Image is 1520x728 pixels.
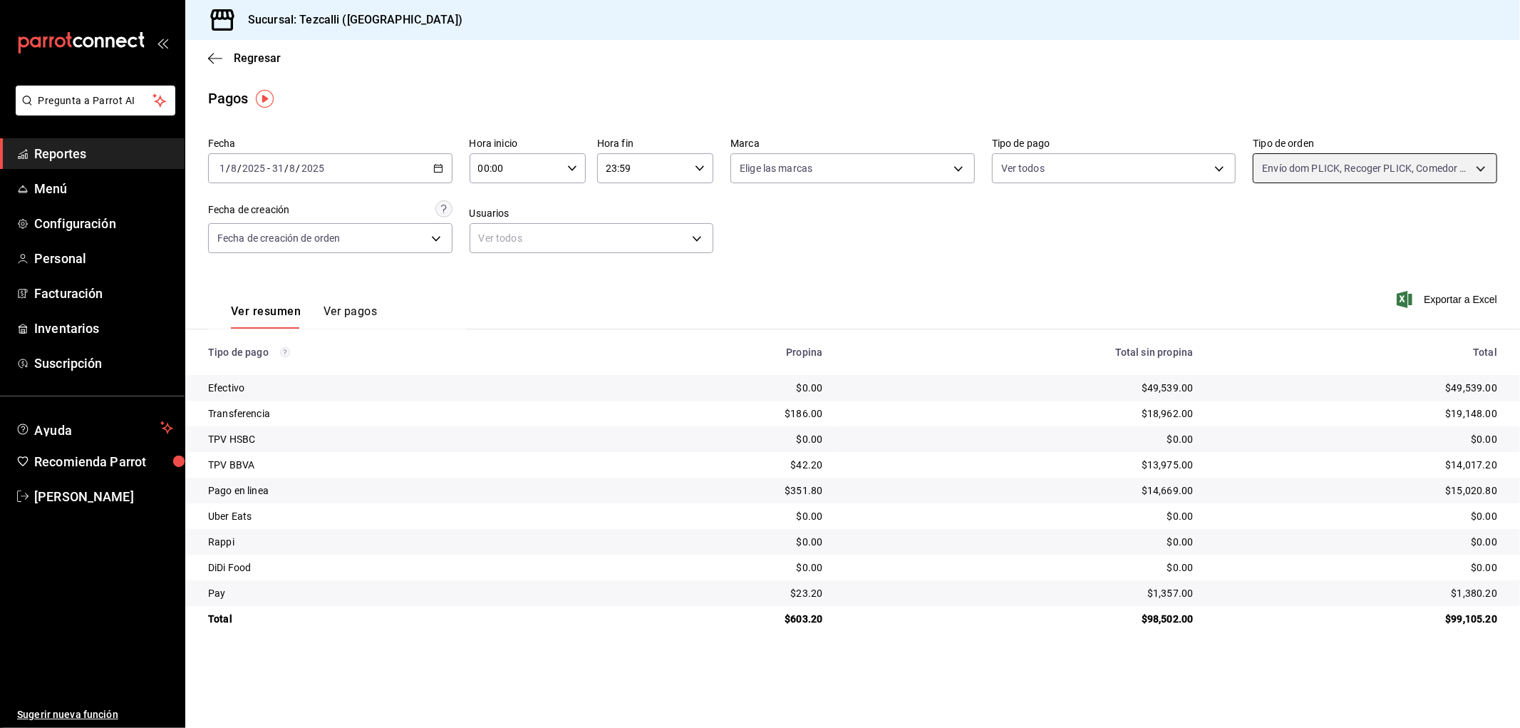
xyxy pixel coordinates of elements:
div: $186.00 [623,406,822,421]
button: Pregunta a Parrot AI [16,86,175,116]
input: -- [230,163,237,174]
div: $14,017.20 [1216,458,1497,472]
div: Fecha de creación [208,202,289,217]
div: Pago en linea [208,483,600,498]
div: $42.20 [623,458,822,472]
span: Configuración [34,214,173,233]
div: $49,539.00 [845,381,1193,395]
label: Hora inicio [470,139,586,149]
div: $23.20 [623,586,822,600]
button: Regresar [208,51,281,65]
div: $0.00 [623,381,822,395]
div: $351.80 [623,483,822,498]
div: Tipo de pago [208,347,600,358]
span: Fecha de creación de orden [217,231,340,245]
label: Usuarios [470,209,714,219]
div: $0.00 [845,432,1193,446]
div: TPV HSBC [208,432,600,446]
div: TPV BBVA [208,458,600,472]
div: Pay [208,586,600,600]
div: DiDi Food [208,560,600,575]
span: Reportes [34,144,173,163]
div: $0.00 [1216,432,1497,446]
svg: Los pagos realizados con Pay y otras terminales son montos brutos. [280,347,290,357]
span: Inventarios [34,319,173,338]
div: Pagos [208,88,249,109]
label: Tipo de pago [992,139,1236,149]
div: $1,357.00 [845,586,1193,600]
span: Menú [34,179,173,198]
span: / [284,163,289,174]
span: Facturación [34,284,173,303]
span: Regresar [234,51,281,65]
span: Envío dom PLICK, Recoger PLICK, Comedor empleados, Envío a domicilio Queresto, Para llevar, Recog... [1262,161,1471,175]
div: $13,975.00 [845,458,1193,472]
label: Hora fin [597,139,713,149]
input: -- [289,163,296,174]
input: ---- [242,163,266,174]
button: open_drawer_menu [157,37,168,48]
span: / [226,163,230,174]
div: $14,669.00 [845,483,1193,498]
span: Elige las marcas [740,161,812,175]
div: $99,105.20 [1216,612,1497,626]
div: Uber Eats [208,509,600,523]
span: - [267,163,270,174]
span: Ver todos [1001,161,1045,175]
div: $603.20 [623,612,822,626]
div: $98,502.00 [845,612,1193,626]
span: / [296,163,301,174]
span: Ayuda [34,419,155,436]
span: Personal [34,249,173,268]
div: $49,539.00 [1216,381,1497,395]
span: Pregunta a Parrot AI [38,93,153,108]
div: Efectivo [208,381,600,395]
span: / [237,163,242,174]
div: Propina [623,347,822,358]
button: Exportar a Excel [1400,291,1497,308]
div: $0.00 [845,560,1193,575]
div: Total sin propina [845,347,1193,358]
div: $0.00 [623,509,822,523]
div: Transferencia [208,406,600,421]
div: $0.00 [1216,560,1497,575]
div: $0.00 [1216,509,1497,523]
input: -- [219,163,226,174]
div: $0.00 [623,560,822,575]
div: $1,380.20 [1216,586,1497,600]
div: $0.00 [1216,535,1497,549]
span: Suscripción [34,354,173,373]
h3: Sucursal: Tezcalli ([GEOGRAPHIC_DATA]) [237,11,462,29]
img: Tooltip marker [256,90,274,108]
div: navigation tabs [231,304,377,329]
div: $0.00 [623,432,822,446]
div: $0.00 [623,535,822,549]
div: $19,148.00 [1216,406,1497,421]
div: Ver todos [470,223,714,253]
button: Ver pagos [324,304,377,329]
label: Tipo de orden [1253,139,1497,149]
input: -- [272,163,284,174]
button: Ver resumen [231,304,301,329]
div: $15,020.80 [1216,483,1497,498]
div: $0.00 [845,509,1193,523]
span: Recomienda Parrot [34,452,173,471]
span: Sugerir nueva función [17,707,173,722]
div: Total [1216,347,1497,358]
div: $18,962.00 [845,406,1193,421]
span: [PERSON_NAME] [34,487,173,506]
input: ---- [301,163,325,174]
div: $0.00 [845,535,1193,549]
label: Marca [730,139,975,149]
div: Total [208,612,600,626]
div: Rappi [208,535,600,549]
a: Pregunta a Parrot AI [10,103,175,118]
label: Fecha [208,139,453,149]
